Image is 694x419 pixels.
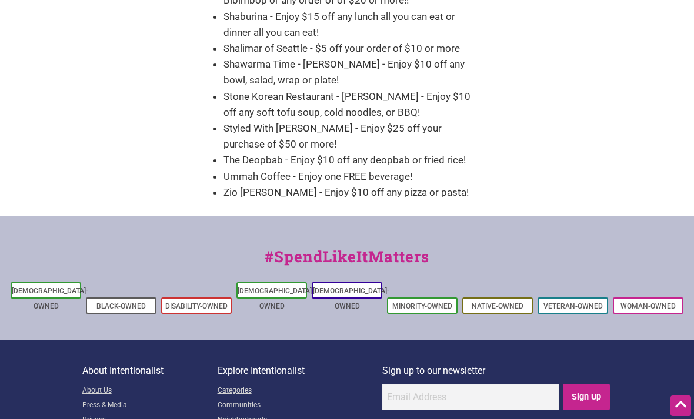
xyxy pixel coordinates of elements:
[223,89,482,120] li: Stone Korean Restaurant - [PERSON_NAME] - Enjoy $10 off any soft tofu soup, cold noodles, or BBQ!
[82,363,218,378] p: About Intentionalist
[223,169,482,185] li: Ummah Coffee - Enjoy one FREE beverage!
[12,287,88,310] a: [DEMOGRAPHIC_DATA]-Owned
[670,395,691,416] div: Scroll Back to Top
[223,56,482,88] li: Shawarma Time - [PERSON_NAME] - Enjoy $10 off any bowl, salad, wrap or plate!
[313,287,389,310] a: [DEMOGRAPHIC_DATA]-Owned
[223,120,482,152] li: Styled With [PERSON_NAME] - Enjoy $25 off your purchase of $50 or more!
[223,152,482,168] li: The Deopbab - Enjoy $10 off any deopbab or fried rice!
[218,363,382,378] p: Explore Intentionalist
[382,363,612,378] p: Sign up to our newsletter
[223,9,482,41] li: Shaburina - Enjoy $15 off any lunch all you can eat or dinner all you can eat!
[218,384,382,398] a: Categories
[223,41,482,56] li: Shalimar of Seattle - $5 off your order of $10 or more
[238,287,314,310] a: [DEMOGRAPHIC_DATA]-Owned
[165,302,228,310] a: Disability-Owned
[82,398,218,413] a: Press & Media
[82,384,218,398] a: About Us
[472,302,523,310] a: Native-Owned
[392,302,452,310] a: Minority-Owned
[543,302,603,310] a: Veteran-Owned
[620,302,676,310] a: Woman-Owned
[563,384,610,410] input: Sign Up
[382,384,559,410] input: Email Address
[96,302,146,310] a: Black-Owned
[223,185,482,200] li: Zio [PERSON_NAME] - Enjoy $10 off any pizza or pasta!
[218,398,382,413] a: Communities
